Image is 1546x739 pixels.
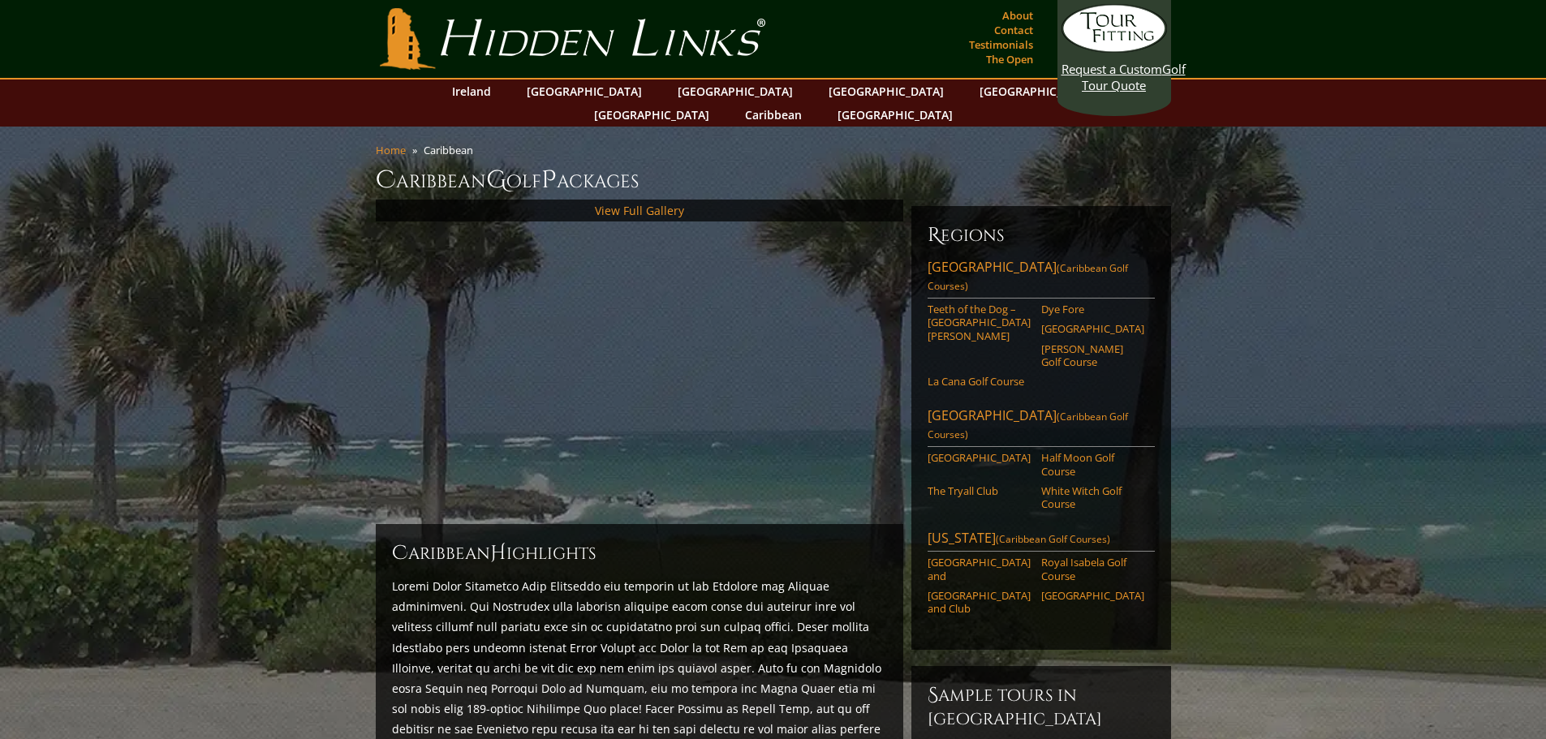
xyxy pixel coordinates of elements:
[392,540,887,566] h2: Caribbean ighlights
[1062,4,1167,93] a: Request a CustomGolf Tour Quote
[1041,484,1144,511] a: White Witch Golf Course
[486,164,506,196] span: G
[928,303,1031,342] a: Teeth of the Dog – [GEOGRAPHIC_DATA][PERSON_NAME]
[820,79,952,103] a: [GEOGRAPHIC_DATA]
[1041,342,1144,369] a: [PERSON_NAME] Golf Course
[928,451,1031,464] a: [GEOGRAPHIC_DATA]
[1062,61,1162,77] span: Request a Custom
[519,79,650,103] a: [GEOGRAPHIC_DATA]
[1041,556,1144,582] a: Royal Isabela Golf Course
[928,410,1128,441] span: (Caribbean Golf Courses)
[996,532,1110,546] span: (Caribbean Golf Courses)
[928,682,1155,730] h6: Sample Tours in [GEOGRAPHIC_DATA]
[376,143,406,157] a: Home
[998,4,1037,27] a: About
[928,529,1155,552] a: [US_STATE](Caribbean Golf Courses)
[971,79,1103,103] a: [GEOGRAPHIC_DATA]
[737,103,810,127] a: Caribbean
[424,143,480,157] li: Caribbean
[990,19,1037,41] a: Contact
[444,79,499,103] a: Ireland
[586,103,717,127] a: [GEOGRAPHIC_DATA]
[928,556,1031,582] a: [GEOGRAPHIC_DATA] and
[928,258,1155,299] a: [GEOGRAPHIC_DATA](Caribbean Golf Courses)
[541,164,557,196] span: P
[928,375,1031,388] a: La Cana Golf Course
[982,48,1037,71] a: The Open
[490,540,506,566] span: H
[928,261,1128,293] span: (Caribbean Golf Courses)
[965,33,1037,56] a: Testimonials
[928,406,1155,447] a: [GEOGRAPHIC_DATA](Caribbean Golf Courses)
[829,103,961,127] a: [GEOGRAPHIC_DATA]
[376,164,1171,196] h1: Caribbean olf ackages
[928,222,1155,248] h6: Regions
[1041,322,1144,335] a: [GEOGRAPHIC_DATA]
[1041,451,1144,478] a: Half Moon Golf Course
[1041,589,1144,602] a: [GEOGRAPHIC_DATA]
[928,484,1031,497] a: The Tryall Club
[595,203,684,218] a: View Full Gallery
[670,79,801,103] a: [GEOGRAPHIC_DATA]
[1041,303,1144,316] a: Dye Fore
[928,589,1031,616] a: [GEOGRAPHIC_DATA] and Club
